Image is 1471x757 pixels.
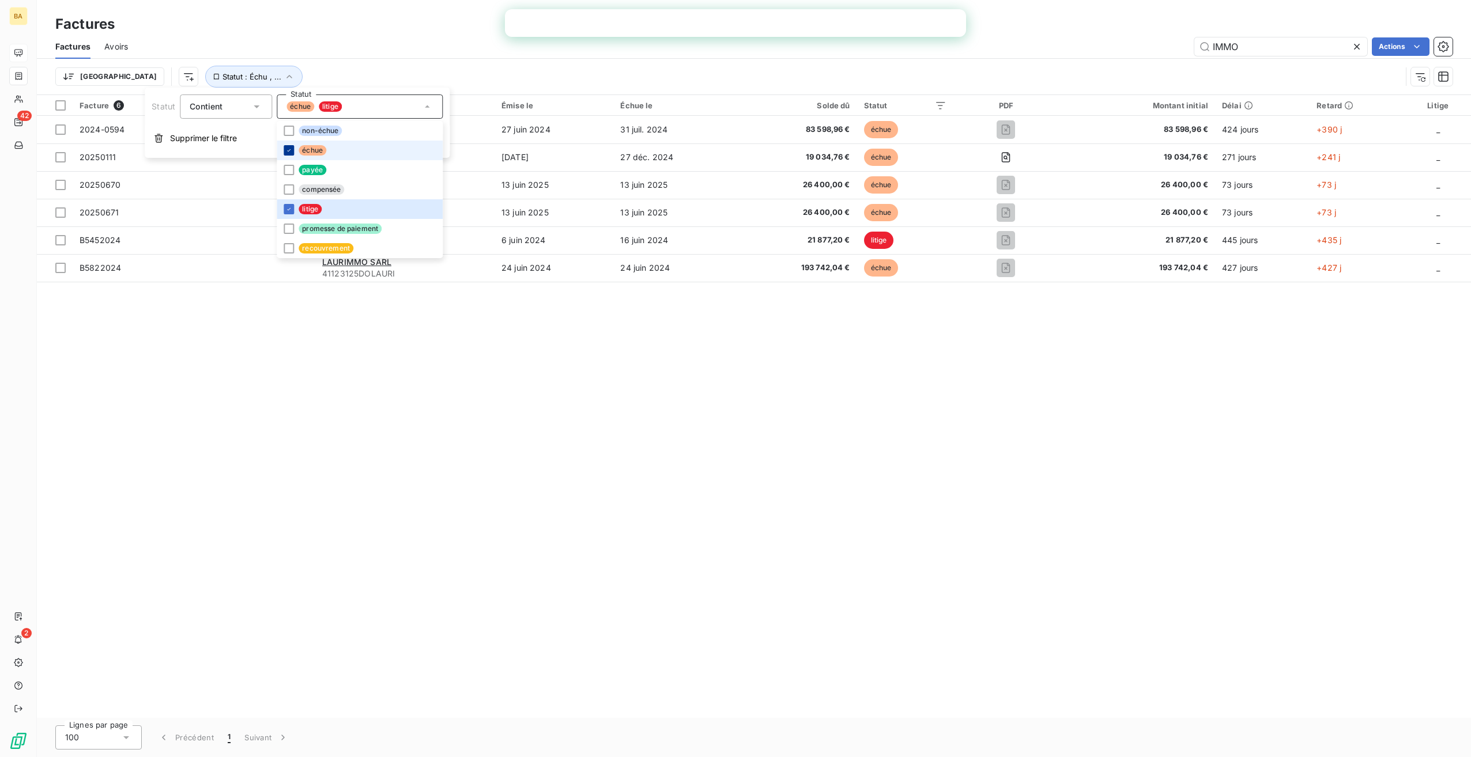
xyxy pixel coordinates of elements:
span: 20250670 [80,180,120,190]
span: Statut : Échu , ... [222,72,281,81]
td: [DATE] [495,143,613,171]
td: 427 jours [1215,254,1310,282]
span: +427 j [1317,263,1341,272]
td: 24 juin 2024 [613,254,739,282]
span: _ [1436,235,1440,245]
button: Supprimer le filtre [145,126,450,151]
span: échue [286,101,314,112]
span: recouvrement [299,243,353,253]
td: 13 juin 2025 [495,199,613,226]
span: Factures [55,41,90,52]
span: 26 400,00 € [1066,207,1208,218]
span: payée [299,165,326,175]
span: Facture [80,101,109,110]
span: 83 598,96 € [746,124,850,135]
div: BA [9,7,28,25]
span: Statut [152,101,175,111]
span: +241 j [1317,152,1340,162]
span: promesse de paiement [299,224,382,234]
div: Statut [864,101,946,110]
span: 100 [65,732,79,743]
button: [GEOGRAPHIC_DATA] [55,67,164,86]
span: 19 034,76 € [1066,152,1208,163]
span: 26 400,00 € [746,179,850,191]
span: +390 j [1317,124,1342,134]
h3: Factures [55,14,115,35]
td: 424 jours [1215,116,1310,143]
div: PDF [960,101,1052,110]
td: 73 jours [1215,199,1310,226]
td: 271 jours [1215,143,1310,171]
td: 16 juin 2024 [613,226,739,254]
span: non-échue [299,126,342,136]
span: échue [864,176,899,194]
span: 19 034,76 € [746,152,850,163]
span: 21 877,20 € [1066,234,1208,246]
span: échue [864,204,899,221]
span: B5452024 [80,235,120,245]
button: 1 [221,725,237,750]
button: Précédent [151,725,221,750]
a: 42 [9,113,27,131]
td: 445 jours [1215,226,1310,254]
span: +73 j [1317,207,1336,217]
span: 42 [17,111,32,121]
div: Solde dû [746,101,850,110]
span: litige [299,204,322,214]
td: 27 juin 2024 [495,116,613,143]
span: Supprimer le filtre [170,133,237,144]
div: Échue le [620,101,732,110]
td: 73 jours [1215,171,1310,199]
span: échue [299,145,326,156]
div: Délai [1222,101,1303,110]
span: LAURIMMO SARL [322,257,391,267]
button: Actions [1372,37,1429,56]
span: 193 742,04 € [1066,262,1208,274]
span: 20250111 [80,152,116,162]
span: compensée [299,184,344,195]
span: _ [1436,180,1440,190]
td: 31 juil. 2024 [613,116,739,143]
iframe: Intercom live chat [1432,718,1459,745]
span: 21 877,20 € [746,234,850,246]
iframe: Intercom live chat bannière [505,9,966,37]
td: 13 juin 2025 [613,199,739,226]
td: 6 juin 2024 [495,226,613,254]
div: Retard [1317,101,1398,110]
span: échue [864,259,899,277]
img: Logo LeanPay [9,732,28,750]
div: Émise le [501,101,606,110]
span: _ [1436,124,1440,134]
td: 13 juin 2025 [613,171,739,199]
span: 2 [21,628,32,638]
span: 1 [228,732,231,743]
span: B5822024 [80,263,121,272]
span: _ [1436,207,1440,217]
span: 83 598,96 € [1066,124,1208,135]
span: litige [319,101,342,112]
span: 26 400,00 € [1066,179,1208,191]
span: échue [864,149,899,166]
td: 27 déc. 2024 [613,143,739,171]
div: Litige [1412,101,1464,110]
button: Statut : Échu , ... [205,66,303,88]
span: Avoirs [104,41,128,52]
span: +73 j [1317,180,1336,190]
span: Contient [190,101,222,111]
span: +435 j [1317,235,1341,245]
span: 26 400,00 € [746,207,850,218]
button: Suivant [237,725,296,750]
span: 41123125DOLAURI [322,268,488,279]
span: 193 742,04 € [746,262,850,274]
span: 20250671 [80,207,119,217]
span: échue [864,121,899,138]
span: _ [1436,263,1440,272]
span: 6 [114,100,124,111]
span: 2024-0594 [80,124,125,134]
td: 13 juin 2025 [495,171,613,199]
td: 24 juin 2024 [495,254,613,282]
div: Montant initial [1066,101,1208,110]
span: litige [864,232,894,249]
span: _ [1436,152,1440,162]
input: Rechercher [1194,37,1367,56]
